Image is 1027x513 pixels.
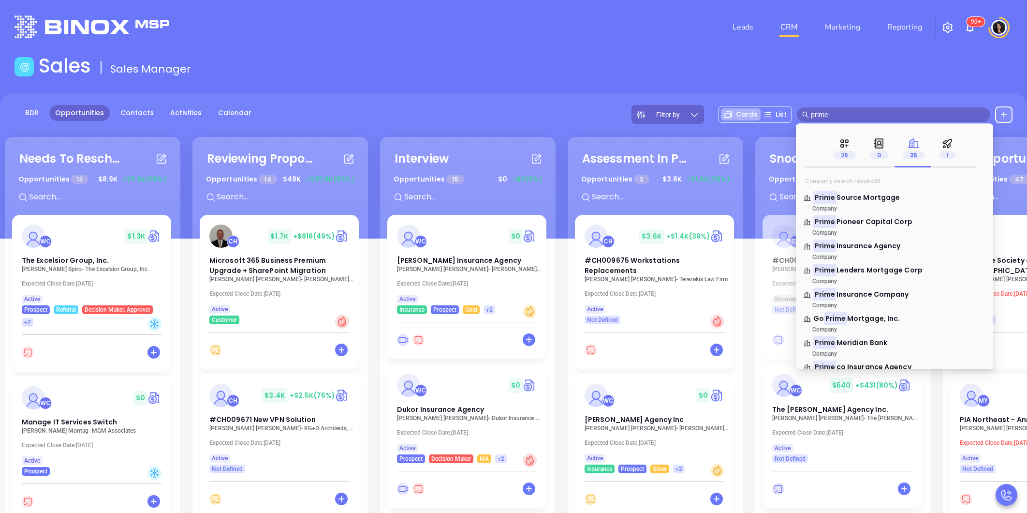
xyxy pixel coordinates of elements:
[22,427,167,434] p: Rachel Montag - MGM Associates
[397,429,542,436] p: Expected Close Date: [DATE]
[587,464,612,474] span: Insurance
[19,105,44,121] a: BDR
[280,172,303,187] span: $ 49K
[397,374,420,397] img: Dukor Insurance Agency
[335,229,349,243] img: Quote
[206,170,277,188] p: Opportunities
[763,364,924,513] div: profileWalter Contreras$540+$431(80%)Circle dollarThe [PERSON_NAME] Agency Inc.[PERSON_NAME] [PER...
[675,464,682,474] span: +2
[763,364,922,463] a: profileWalter Contreras$540+$431(80%)Circle dollarThe [PERSON_NAME] Agency Inc.[PERSON_NAME] [PER...
[621,464,644,474] span: Prospect
[804,241,985,246] p: Prime Insurance Agency
[813,191,836,203] mark: Prime
[802,111,809,118] span: search
[602,235,615,248] div: Carla Humber
[772,429,917,436] p: Expected Close Date: [DATE]
[770,150,820,167] div: Snoozed
[227,394,239,407] div: Carla Humber
[22,225,45,248] img: The Excelsior Group, Inc.
[397,256,521,265] span: Harlan Insurance Agency
[804,193,985,197] p: Prime Source Mortgage
[293,231,335,241] span: +$816 (49%)
[397,266,542,272] p: Andrea Guillory - Harlan Insurance Agency
[772,374,795,397] img: The Willis E. Kilborne Agency Inc.
[394,170,464,188] p: Opportunities
[387,215,546,314] a: profileWalter Contreras$0Circle dollar[PERSON_NAME] Insurance Agency[PERSON_NAME] [PERSON_NAME]- ...
[397,280,542,287] p: Expected Close Date: [DATE]
[772,266,917,272] p: Derek Oberman - The Oberman Companies
[587,315,618,325] span: Not Defined
[736,109,758,120] span: Cards
[209,439,354,446] p: Expected Close Date: [DATE]
[804,229,949,236] p: Company
[813,215,836,227] mark: Prime
[960,384,983,407] img: PIA Northeast - Annual Convention
[804,338,985,357] a: PrimeMeridian BankCompany
[39,397,52,409] div: Walter Contreras
[777,17,802,37] a: CRM
[523,378,537,392] img: Quote
[729,17,757,37] a: Leads
[85,304,150,315] span: Decision Maker, Approver
[22,442,167,449] p: Expected Close Date: [DATE]
[22,280,167,287] p: Expected Close Date: [DATE]
[122,174,167,184] span: +$5.8K (66%)
[964,22,976,33] img: iconNotification
[804,205,949,212] p: Company
[967,17,985,27] sup: 100
[656,111,680,118] span: Filter by
[498,453,504,464] span: +2
[804,302,949,309] p: Company
[212,304,228,315] span: Active
[804,350,949,357] p: Company
[446,175,464,184] span: 15
[582,150,689,167] div: Assessment In Progress
[804,362,985,367] p: Primeco Insurance Agency
[431,453,471,464] span: Decision Maker
[395,150,449,167] div: Interview
[939,151,956,159] span: 1
[790,235,802,248] div: Carla Humber
[486,304,493,315] span: +2
[575,144,736,215] div: Assessment In ProgressOpportunities 3$3.6K+$1.4K(39%)
[147,229,161,243] img: Quote
[942,22,954,33] img: iconSetting
[639,229,664,244] span: $ 3.6K
[397,405,484,414] span: Dukor Insurance Agency
[962,453,978,464] span: Active
[824,312,847,324] mark: Prime
[480,453,489,464] span: MA
[581,170,649,188] p: Opportunities
[259,175,277,184] span: 14
[666,231,710,241] span: +$1.4K (39%)
[585,384,608,407] img: Dreher Agency Inc
[585,425,730,432] p: Ted Butz - Dreher Agency Inc
[212,315,237,325] span: Customer
[523,229,537,243] img: Quote
[12,215,173,377] div: profileWalter Contreras$1.3KCircle dollarThe Excelsior Group, Inc.[PERSON_NAME] Spiro- The Excels...
[775,443,791,453] span: Active
[836,362,911,372] span: co Insurance Agency
[710,229,724,243] img: Quote
[133,391,147,406] span: $ 0
[209,276,354,283] p: Allan Kaplan - Kaplan Insurance
[209,256,326,275] span: Microsoft 365 Business Premium Upgrade + SharePoint Migration
[414,235,427,248] div: Walter Contreras
[775,453,806,464] span: Not Defined
[96,172,120,187] span: $ 8.9K
[49,105,110,121] a: Opportunities
[125,229,147,244] span: $ 1.3K
[24,294,40,304] span: Active
[212,105,257,121] a: Calendar
[12,215,171,327] a: profileWalter Contreras$1.3KCircle dollarThe Excelsior Group, Inc.[PERSON_NAME] Spiro- The Excels...
[399,443,415,453] span: Active
[387,364,546,463] a: profileWalter Contreras$0Circle dollarDukor Insurance Agency[PERSON_NAME] [PERSON_NAME]- Dukor In...
[775,304,806,315] span: Not Defined
[836,338,887,347] span: Meridian Bank
[24,466,47,477] span: Prospect
[653,464,667,474] span: Silver
[12,377,171,476] a: profileWalter Contreras$0Circle dollarManage IT Services Switch[PERSON_NAME] Montag- MGM Associat...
